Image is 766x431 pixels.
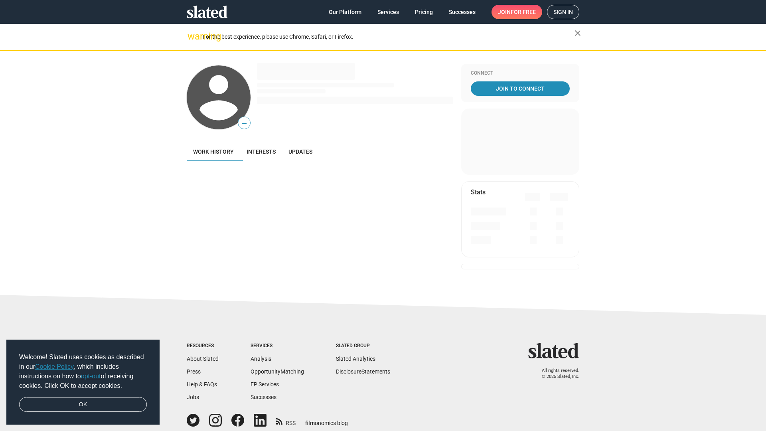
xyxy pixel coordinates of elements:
[336,368,390,375] a: DisclosureStatements
[471,70,570,77] div: Connect
[187,356,219,362] a: About Slated
[240,142,282,161] a: Interests
[251,381,279,388] a: EP Services
[251,368,304,375] a: OpportunityMatching
[19,397,147,412] a: dismiss cookie message
[377,5,399,19] span: Services
[336,356,375,362] a: Slated Analytics
[282,142,319,161] a: Updates
[471,188,486,196] mat-card-title: Stats
[193,148,234,155] span: Work history
[187,381,217,388] a: Help & FAQs
[329,5,361,19] span: Our Platform
[471,81,570,96] a: Join To Connect
[442,5,482,19] a: Successes
[251,394,276,400] a: Successes
[6,340,160,425] div: cookieconsent
[472,81,568,96] span: Join To Connect
[187,142,240,161] a: Work history
[553,5,573,19] span: Sign in
[276,415,296,427] a: RSS
[203,32,574,42] div: For the best experience, please use Chrome, Safari, or Firefox.
[322,5,368,19] a: Our Platform
[188,32,197,41] mat-icon: warning
[498,5,536,19] span: Join
[371,5,405,19] a: Services
[511,5,536,19] span: for free
[492,5,542,19] a: Joinfor free
[251,343,304,349] div: Services
[187,368,201,375] a: Press
[247,148,276,155] span: Interests
[449,5,476,19] span: Successes
[409,5,439,19] a: Pricing
[81,373,101,380] a: opt-out
[305,413,348,427] a: filmonomics blog
[533,368,579,380] p: All rights reserved. © 2025 Slated, Inc.
[415,5,433,19] span: Pricing
[305,420,315,426] span: film
[187,394,199,400] a: Jobs
[336,343,390,349] div: Slated Group
[238,118,250,129] span: —
[288,148,312,155] span: Updates
[573,28,582,38] mat-icon: close
[547,5,579,19] a: Sign in
[19,352,147,391] span: Welcome! Slated uses cookies as described in our , which includes instructions on how to of recei...
[35,363,74,370] a: Cookie Policy
[187,343,219,349] div: Resources
[251,356,271,362] a: Analysis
